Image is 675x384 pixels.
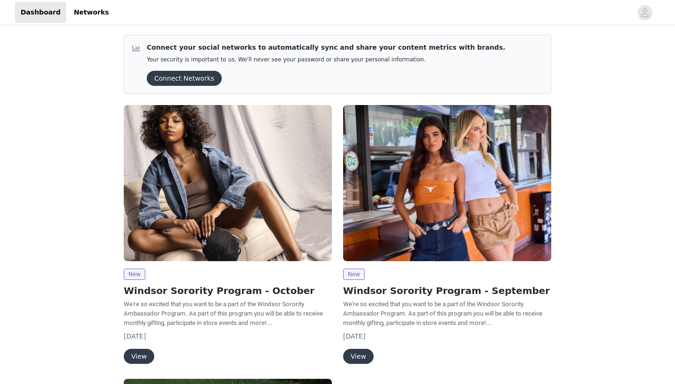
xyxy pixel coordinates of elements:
span: We're so excited that you want to be a part of the Windsor Sorority Ambassador Program. As part o... [343,301,542,326]
span: New [343,269,365,280]
a: View [124,353,154,360]
div: avatar [640,5,649,20]
button: View [343,349,374,364]
img: Windsor [343,105,551,261]
img: Windsor [124,105,332,261]
span: New [124,269,145,280]
h2: Windsor Sorority Program - September [343,284,551,298]
span: [DATE] [124,332,146,340]
button: Connect Networks [147,71,222,86]
p: Connect your social networks to automatically sync and share your content metrics with brands. [147,43,505,53]
a: Dashboard [15,2,66,23]
button: View [124,349,154,364]
span: [DATE] [343,332,365,340]
span: We're so excited that you want to be a part of the Windsor Sorority Ambassador Program. As part o... [124,301,323,326]
a: View [343,353,374,360]
a: Networks [68,2,114,23]
p: Your security is important to us. We’ll never see your password or share your personal information. [147,56,505,63]
h2: Windsor Sorority Program - October [124,284,332,298]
